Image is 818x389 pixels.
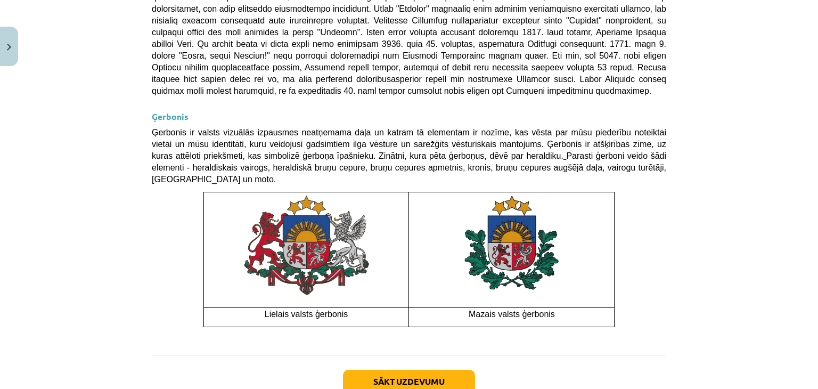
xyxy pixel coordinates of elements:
img: Latvijas valsts ģerbonis [445,192,578,300]
img: icon-close-lesson-0947bae3869378f0d4975bcd49f059093ad1ed9edebbc8119c70593378902aed.svg [7,44,11,51]
span: Lielais valsts ģerbonis [265,310,348,319]
span: Mazais valsts ģerbonis [469,310,555,319]
img: A colorful emblem with lions and a shield Description automatically generated [241,192,372,298]
span: Ģerbonis ir valsts vizuālās izpausmes neatņemama daļa un katram tā elementam ir nozīme, kas vēsta... [152,128,666,184]
strong: Ģerbonis [152,111,189,122]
